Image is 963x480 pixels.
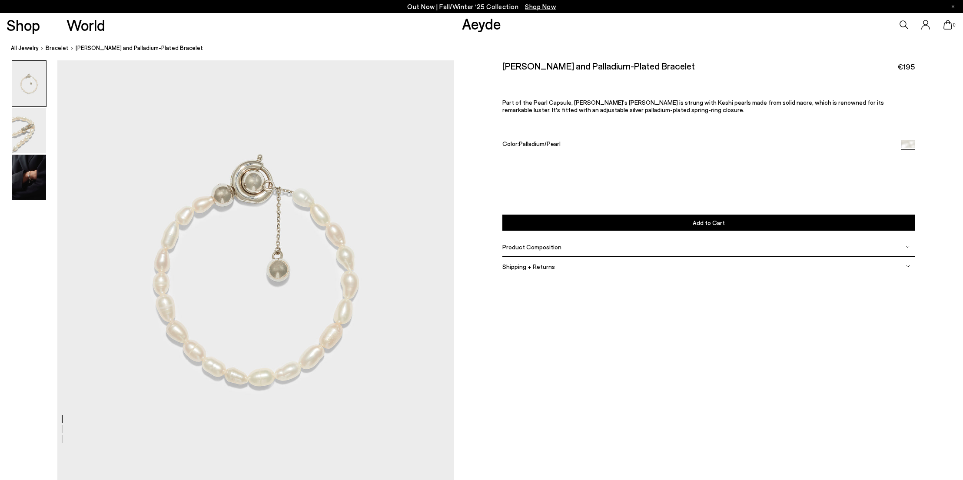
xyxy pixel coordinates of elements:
[943,20,952,30] a: 0
[502,215,915,231] button: Add to Cart
[66,17,105,33] a: World
[12,61,46,106] img: Seth Pearl and Palladium-Plated Bracelet - Image 1
[897,61,915,72] span: €195
[906,245,910,249] img: svg%3E
[12,155,46,200] img: Seth Pearl and Palladium-Plated Bracelet - Image 3
[12,108,46,153] img: Seth Pearl and Palladium-Plated Bracelet - Image 2
[46,43,69,53] a: bracelet
[952,23,956,27] span: 0
[502,99,884,113] span: Part of the Pearl Capsule, [PERSON_NAME]'s [PERSON_NAME] is strung with Keshi pearls made from so...
[906,264,910,268] img: svg%3E
[11,36,963,60] nav: breadcrumb
[502,243,561,251] span: Product Composition
[525,3,556,10] span: Navigate to /collections/new-in
[46,44,69,51] span: bracelet
[462,14,501,33] a: Aeyde
[502,60,695,71] h2: [PERSON_NAME] and Palladium-Plated Bracelet
[76,43,203,53] span: [PERSON_NAME] and Palladium-Plated Bracelet
[519,140,561,147] span: Palladium/Pearl
[407,1,556,12] p: Out Now | Fall/Winter ‘25 Collection
[7,17,40,33] a: Shop
[502,263,555,270] span: Shipping + Returns
[502,140,888,150] div: Color:
[11,43,39,53] a: All Jewelry
[693,219,725,226] span: Add to Cart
